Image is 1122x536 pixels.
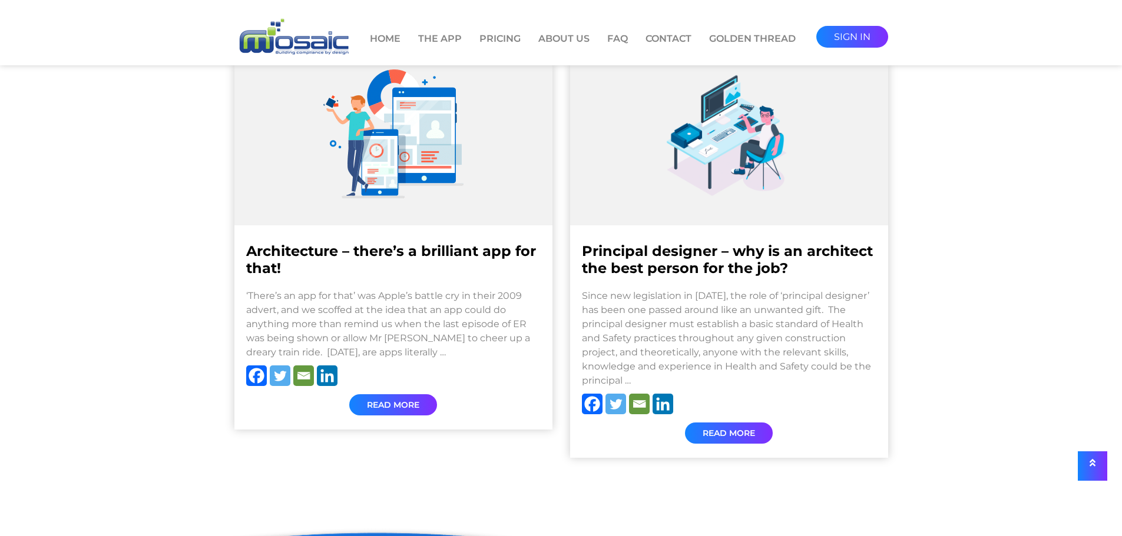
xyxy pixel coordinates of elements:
a: Facebook [246,365,267,386]
p: ‘There’s an app for that’ was Apple’s battle cry in their 2009 advert, and we scoffed at the idea... [246,283,541,365]
a: Email [629,394,650,414]
a: sign in [816,26,888,48]
h4: Architecture – there’s a brilliant app for that! [246,237,541,283]
a: Twitter [605,394,626,414]
a: About Us [538,32,590,65]
a: Home [370,32,401,65]
a: Pricing [479,32,521,65]
a: Golden Thread [709,32,796,65]
a: Linkedin [317,365,337,386]
a: Linkedin [653,394,673,414]
iframe: Chat [1072,483,1113,527]
h4: Principal designer – why is an architect the best person for the job? [582,237,876,283]
a: Contact [646,32,691,65]
a: Twitter [270,365,290,386]
a: read more [349,394,437,415]
a: Email [293,365,314,386]
img: Architect | Created by slidesgo [657,69,801,214]
a: Facebook [582,394,603,414]
a: The App [418,32,462,65]
img: logo [234,17,352,58]
a: FAQ [607,32,628,65]
p: Since new legislation in [DATE], the role of ‘principal designer’ has been one passed around like... [582,283,876,394]
a: read more [685,422,773,444]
